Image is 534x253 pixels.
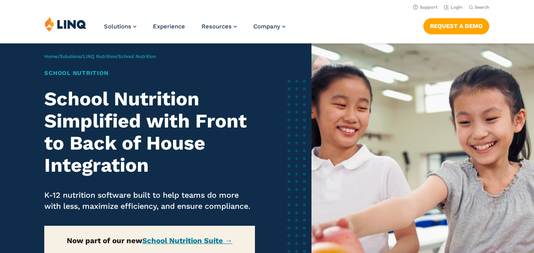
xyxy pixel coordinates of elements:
[44,54,58,59] a: Home
[44,69,255,78] h1: School Nutrition
[60,54,81,59] a: Solutions
[118,54,156,59] span: School Nutrition
[44,54,156,59] span: / / /
[423,17,489,34] nav: Button Navigation
[45,17,87,32] img: LINQ | K‑12 Software
[44,190,255,212] p: K-12 nutrition software built to help teams do more with less, maximize efficiency, and ensure co...
[253,23,280,30] span: Company
[413,5,438,10] a: Support
[153,23,185,30] a: Experience
[104,23,136,30] a: Solutions
[423,18,489,34] a: Request a Demo
[44,88,255,176] h2: School Nutrition Simplified with Front to Back of House Integration
[475,5,489,10] span: Search
[444,5,462,10] a: Login
[253,23,285,30] a: Company
[469,4,489,10] button: Open Search Bar
[202,23,232,30] span: Resources
[104,23,131,30] span: Solutions
[67,236,232,245] strong: Now part of our new
[104,17,285,43] nav: Primary Navigation
[202,23,237,30] a: Resources
[142,236,232,245] a: School Nutrition Suite →
[83,54,116,59] a: LINQ Nutrition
